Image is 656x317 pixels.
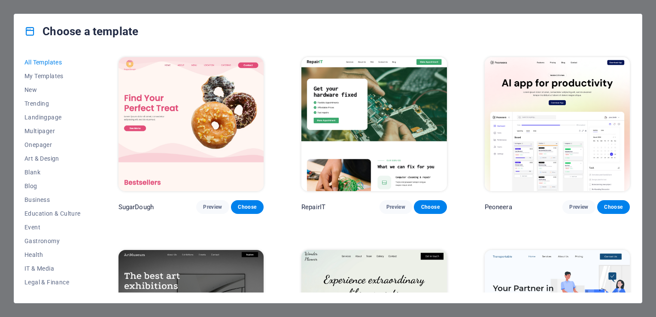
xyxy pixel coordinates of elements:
[24,224,81,231] span: Event
[301,203,325,211] p: RepairIT
[24,248,81,262] button: Health
[24,124,81,138] button: Multipager
[238,204,257,210] span: Choose
[24,183,81,189] span: Blog
[24,59,81,66] span: All Templates
[24,138,81,152] button: Onepager
[24,165,81,179] button: Blank
[597,200,630,214] button: Choose
[24,262,81,275] button: IT & Media
[231,200,264,214] button: Choose
[24,155,81,162] span: Art & Design
[386,204,405,210] span: Preview
[24,24,138,38] h4: Choose a template
[414,200,446,214] button: Choose
[562,200,595,214] button: Preview
[301,57,446,191] img: RepairIT
[485,203,512,211] p: Peoneera
[24,234,81,248] button: Gastronomy
[24,114,81,121] span: Landingpage
[24,86,81,93] span: New
[24,210,81,217] span: Education & Culture
[24,152,81,165] button: Art & Design
[24,97,81,110] button: Trending
[24,251,81,258] span: Health
[24,220,81,234] button: Event
[118,57,264,191] img: SugarDough
[24,196,81,203] span: Business
[203,204,222,210] span: Preview
[24,73,81,79] span: My Templates
[24,289,81,303] button: Non-Profit
[380,200,412,214] button: Preview
[24,193,81,207] button: Business
[24,169,81,176] span: Blank
[118,203,154,211] p: SugarDough
[421,204,440,210] span: Choose
[24,110,81,124] button: Landingpage
[24,279,81,286] span: Legal & Finance
[24,275,81,289] button: Legal & Finance
[24,69,81,83] button: My Templates
[196,200,229,214] button: Preview
[24,238,81,244] span: Gastronomy
[24,207,81,220] button: Education & Culture
[604,204,623,210] span: Choose
[569,204,588,210] span: Preview
[485,57,630,191] img: Peoneera
[24,83,81,97] button: New
[24,55,81,69] button: All Templates
[24,128,81,134] span: Multipager
[24,141,81,148] span: Onepager
[24,100,81,107] span: Trending
[24,265,81,272] span: IT & Media
[24,179,81,193] button: Blog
